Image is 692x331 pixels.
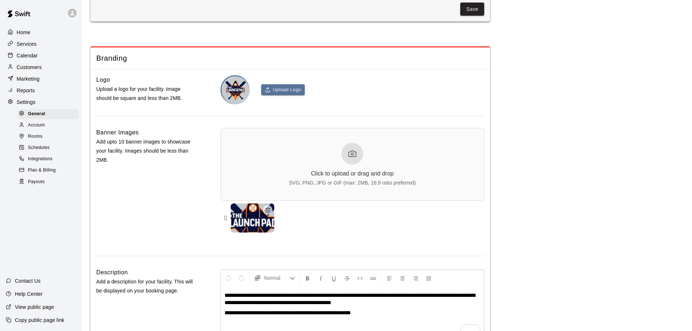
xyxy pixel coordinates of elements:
[222,271,235,284] button: Undo
[28,178,45,186] span: Payouts
[17,108,82,120] a: General
[6,97,76,108] a: Settings
[354,271,366,284] button: Insert Code
[28,133,43,140] span: Rooms
[96,277,197,295] p: Add a description for your facility. This will be displayed on your booking page.
[289,180,416,186] div: SVG, PNG, JPG or GIF (max: 2MB, 16:9 ratio preferred)
[17,165,82,176] a: Plan & Billing
[28,110,45,118] span: General
[17,98,36,106] p: Settings
[28,156,53,163] span: Integrations
[15,277,41,284] p: Contact Us
[96,53,484,63] span: Branding
[17,120,79,130] div: Account
[367,271,379,284] button: Insert Link
[231,203,274,233] img: Banner 1
[311,170,394,177] div: Click to upload or drag and drop
[222,76,250,104] img: The Launch Pad logo
[17,143,79,153] div: Schedules
[328,271,340,284] button: Format Underline
[409,271,422,284] button: Right Align
[17,154,82,165] a: Integrations
[6,27,76,38] a: Home
[17,87,35,94] p: Reports
[96,75,110,85] h6: Logo
[17,52,38,59] p: Calendar
[251,271,298,284] button: Formatting Options
[460,3,484,16] button: Save
[6,50,76,61] a: Calendar
[17,131,82,142] a: Rooms
[6,62,76,73] a: Customers
[396,271,409,284] button: Center Align
[96,85,197,103] p: Upload a logo for your facility. Image should be square and less than 2MB.
[6,39,76,49] a: Services
[96,137,197,165] p: Add upto 10 banner images to showcase your facility. Images should be less than 2MB.
[17,142,82,154] a: Schedules
[96,128,139,137] h6: Banner Images
[235,271,248,284] button: Redo
[17,120,82,131] a: Account
[96,268,128,277] h6: Description
[17,109,79,119] div: General
[264,274,290,282] span: Normal
[17,177,79,187] div: Payouts
[341,271,353,284] button: Format Strikethrough
[383,271,396,284] button: Left Align
[422,271,435,284] button: Justify Align
[28,167,56,174] span: Plan & Billing
[15,316,64,324] p: Copy public page link
[6,73,76,84] a: Marketing
[17,132,79,142] div: Rooms
[302,271,314,284] button: Format Bold
[17,176,82,187] a: Payouts
[15,303,54,311] p: View public page
[315,271,327,284] button: Format Italics
[17,29,31,36] p: Home
[17,75,40,82] p: Marketing
[6,85,76,96] a: Reports
[261,84,305,96] button: Upload Logo
[17,165,79,175] div: Plan & Billing
[17,64,42,71] p: Customers
[28,122,45,129] span: Account
[17,40,37,48] p: Services
[15,290,43,298] p: Help Center
[28,144,50,152] span: Schedules
[17,154,79,164] div: Integrations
